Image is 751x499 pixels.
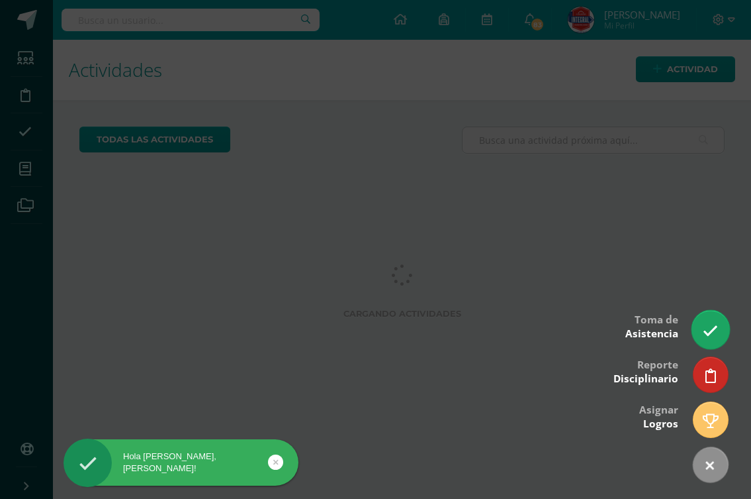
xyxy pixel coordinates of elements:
[64,451,298,474] div: Hola [PERSON_NAME], [PERSON_NAME]!
[625,327,678,341] span: Asistencia
[639,394,678,437] div: Asignar
[643,417,678,431] span: Logros
[625,304,678,347] div: Toma de
[613,372,678,386] span: Disciplinario
[613,349,678,392] div: Reporte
